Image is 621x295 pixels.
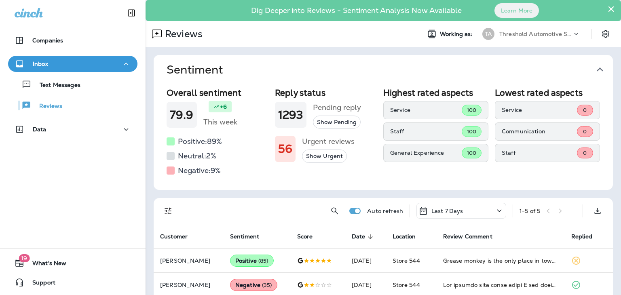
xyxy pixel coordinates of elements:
div: Grease monkey is the only place in town I trust for oil changes. Great fast service. [443,257,558,265]
button: Export as CSV [589,203,606,219]
span: ( 85 ) [258,257,268,264]
p: [PERSON_NAME] [160,257,217,264]
div: Negative [230,279,277,291]
button: Support [8,274,137,291]
span: Store 544 [393,257,420,264]
p: +6 [220,103,227,111]
span: 0 [583,128,587,135]
p: Reviews [31,103,62,110]
span: Review Comment [443,233,492,240]
button: Show Urgent [302,150,347,163]
p: Staff [390,128,462,135]
h2: Reply status [275,88,377,98]
span: Replied [571,233,603,240]
p: Dig Deeper into Reviews - Sentiment Analysis Now Available [228,9,485,12]
h5: Positive: 89 % [178,135,222,148]
button: Companies [8,32,137,48]
button: Text Messages [8,76,137,93]
span: Store 544 [393,281,420,289]
h5: Urgent reviews [302,135,355,148]
button: Sentiment [160,55,619,84]
h1: 1293 [278,108,303,122]
span: What's New [24,260,66,270]
p: Data [33,126,46,133]
button: Inbox [8,56,137,72]
span: Date [352,233,365,240]
button: Settings [598,27,613,41]
h5: This week [203,116,237,129]
p: Service [502,107,577,113]
p: Threshold Automotive Service dba Grease Monkey [499,31,572,37]
span: Customer [160,233,188,240]
button: Close [607,2,615,15]
span: Customer [160,233,198,240]
h5: Pending reply [313,101,361,114]
p: Communication [502,128,577,135]
span: 0 [583,150,587,156]
span: 100 [467,128,476,135]
span: Score [297,233,323,240]
span: Sentiment [230,233,270,240]
div: 1 - 5 of 5 [520,208,540,214]
span: 0 [583,107,587,114]
h1: 56 [278,142,292,156]
span: Location [393,233,416,240]
p: General Experience [390,150,462,156]
p: Auto refresh [367,208,403,214]
p: Inbox [33,61,48,67]
p: Service [390,107,462,113]
h1: 79.9 [170,108,194,122]
h2: Overall sentiment [167,88,268,98]
div: The service went great until I was paying and looked at my paper work and found that they had ent... [443,281,558,289]
div: Positive [230,255,274,267]
p: Staff [502,150,577,156]
span: Location [393,233,427,240]
button: Collapse Sidebar [120,5,143,21]
button: Search Reviews [327,203,343,219]
h5: Neutral: 2 % [178,150,216,162]
span: Score [297,233,313,240]
p: Companies [32,37,63,44]
span: ( 35 ) [262,282,272,289]
button: Reviews [8,97,137,114]
h1: Sentiment [167,63,223,76]
span: Sentiment [230,233,259,240]
button: Learn More [494,3,539,18]
p: Text Messages [32,82,80,89]
p: Last 7 Days [431,208,463,214]
button: 19What's New [8,255,137,271]
button: Filters [160,203,176,219]
h5: Negative: 9 % [178,164,221,177]
p: [PERSON_NAME] [160,282,217,288]
p: Reviews [162,28,203,40]
div: TA [482,28,494,40]
span: Working as: [440,31,474,38]
span: 19 [19,254,30,262]
button: Data [8,121,137,137]
span: Date [352,233,376,240]
span: Support [24,279,55,289]
span: 100 [467,150,476,156]
span: Review Comment [443,233,503,240]
td: [DATE] [345,249,386,273]
div: Sentiment [154,84,613,190]
span: 100 [467,107,476,114]
span: Replied [571,233,592,240]
h2: Highest rated aspects [383,88,488,98]
button: Show Pending [313,116,361,129]
h2: Lowest rated aspects [495,88,600,98]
